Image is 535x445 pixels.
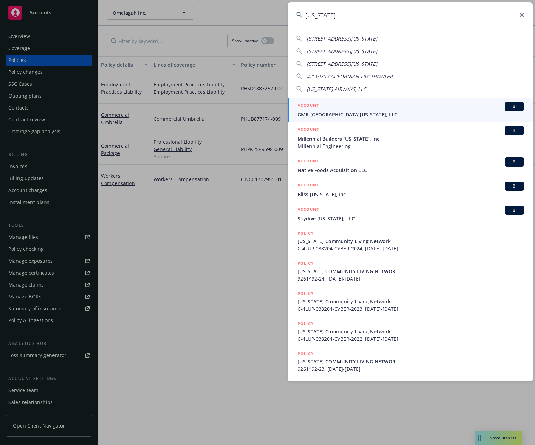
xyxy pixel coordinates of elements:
span: [STREET_ADDRESS][US_STATE] [307,48,377,55]
h5: ACCOUNT [298,182,319,190]
h5: ACCOUNT [298,126,319,134]
h5: POLICY [298,350,314,357]
span: [STREET_ADDRESS][US_STATE] [307,35,377,42]
input: Search... [288,2,533,28]
span: 42' 1979 CALIFORNIAN LRC TRAWLER [307,73,393,80]
h5: POLICY [298,230,314,237]
a: POLICY[US_STATE] COMMUNITY LIVING NETWOR9261492-23, [DATE]-[DATE] [288,346,533,376]
a: ACCOUNTBIGMR [GEOGRAPHIC_DATA][US_STATE], LLC [288,98,533,122]
a: ACCOUNTBIBliss [US_STATE], Inc [288,178,533,202]
a: POLICY[US_STATE] Community Living NetworkC-4LUP-038204-CYBER-2022, [DATE]-[DATE] [288,316,533,346]
a: POLICY[US_STATE] Community Living NetworkC-4LUP-038204-CYBER-2024, [DATE]-[DATE] [288,226,533,256]
span: C-4LUP-038204-CYBER-2023, [DATE]-[DATE] [298,305,524,312]
span: [US_STATE] COMMUNITY LIVING NETWOR [298,358,524,365]
span: [US_STATE] COMMUNITY LIVING NETWOR [298,268,524,275]
a: ACCOUNTBISkydive [US_STATE], LLC [288,202,533,226]
span: [US_STATE] Community Living Network [298,238,524,245]
span: Native Foods Acquisition LLC [298,167,524,174]
span: 9261492-23, [DATE]-[DATE] [298,365,524,373]
span: C-4LUP-038204-CYBER-2022, [DATE]-[DATE] [298,335,524,342]
span: Millennial Engineering [298,142,524,150]
span: [STREET_ADDRESS][US_STATE] [307,61,377,67]
a: ACCOUNTBIMillennial Builders [US_STATE], Inc.Millennial Engineering [288,122,533,154]
span: GMR [GEOGRAPHIC_DATA][US_STATE], LLC [298,111,524,118]
h5: POLICY [298,320,314,327]
span: [US_STATE] AIRWAYS, LLC [307,86,366,92]
h5: POLICY [298,260,314,267]
a: POLICY[US_STATE] COMMUNITY LIVING NETWOR9261492-24, [DATE]-[DATE] [288,256,533,286]
h5: ACCOUNT [298,206,319,214]
h5: ACCOUNT [298,102,319,110]
span: Skydive [US_STATE], LLC [298,215,524,222]
span: BI [507,159,521,165]
h5: ACCOUNT [298,157,319,166]
h5: POLICY [298,290,314,297]
span: [US_STATE] Community Living Network [298,328,524,335]
span: [US_STATE] Community Living Network [298,298,524,305]
span: Bliss [US_STATE], Inc [298,191,524,198]
span: Millennial Builders [US_STATE], Inc. [298,135,524,142]
span: BI [507,103,521,110]
span: BI [507,207,521,213]
a: POLICY[US_STATE] Community Living NetworkC-4LUP-038204-CYBER-2023, [DATE]-[DATE] [288,286,533,316]
a: ACCOUNTBINative Foods Acquisition LLC [288,154,533,178]
span: 9261492-24, [DATE]-[DATE] [298,275,524,282]
span: BI [507,127,521,134]
span: BI [507,183,521,189]
span: C-4LUP-038204-CYBER-2024, [DATE]-[DATE] [298,245,524,252]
